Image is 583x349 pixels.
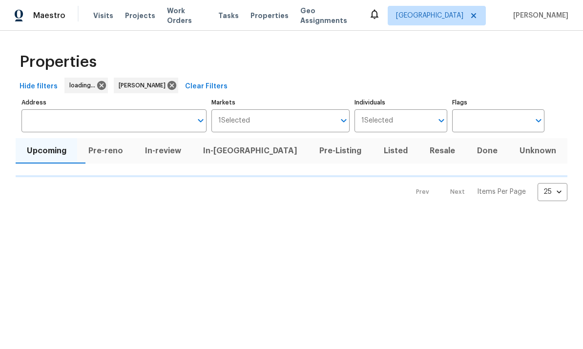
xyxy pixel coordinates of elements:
span: [GEOGRAPHIC_DATA] [396,11,463,21]
span: Upcoming [21,144,71,158]
span: Geo Assignments [300,6,357,25]
label: Flags [452,100,544,105]
nav: Pagination Navigation [407,183,567,201]
span: Properties [250,11,289,21]
span: [PERSON_NAME] [119,81,169,90]
span: loading... [69,81,99,90]
label: Individuals [354,100,447,105]
button: Open [337,114,351,127]
span: 1 Selected [361,117,393,125]
span: Done [472,144,503,158]
span: Work Orders [167,6,207,25]
span: Tasks [218,12,239,19]
span: Visits [93,11,113,21]
span: Pre-Listing [314,144,367,158]
span: 1 Selected [218,117,250,125]
p: Items Per Page [477,187,526,197]
button: Hide filters [16,78,62,96]
span: In-review [140,144,186,158]
button: Clear Filters [181,78,231,96]
label: Address [21,100,207,105]
div: loading... [64,78,108,93]
div: [PERSON_NAME] [114,78,178,93]
button: Open [435,114,448,127]
span: Hide filters [20,81,58,93]
div: 25 [538,179,567,205]
span: In-[GEOGRAPHIC_DATA] [198,144,303,158]
span: [PERSON_NAME] [509,11,568,21]
button: Open [532,114,545,127]
label: Markets [211,100,350,105]
span: Clear Filters [185,81,228,93]
span: Maestro [33,11,65,21]
span: Unknown [515,144,562,158]
span: Pre-reno [83,144,128,158]
span: Properties [20,57,97,67]
span: Resale [424,144,460,158]
button: Open [194,114,208,127]
span: Projects [125,11,155,21]
span: Listed [378,144,413,158]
